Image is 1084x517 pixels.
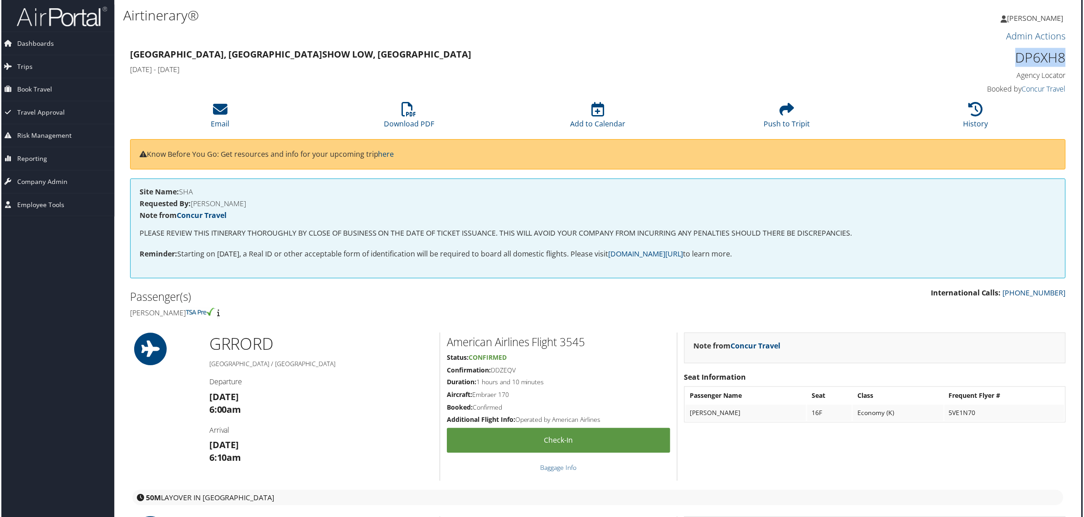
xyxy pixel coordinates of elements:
[208,426,433,436] h4: Arrival
[447,354,469,362] strong: Status:
[208,453,241,465] strong: 6:10am
[447,379,476,387] strong: Duration:
[447,404,473,413] strong: Booked:
[208,360,433,369] h5: [GEOGRAPHIC_DATA] / [GEOGRAPHIC_DATA]
[145,494,160,504] strong: 50M
[765,107,811,129] a: Push to Tripit
[16,148,46,170] span: Reporting
[139,249,1058,261] p: Starting on [DATE], a Real ID or other acceptable form of identification will be required to boar...
[16,194,63,217] span: Employee Tools
[139,187,178,197] strong: Site Name:
[210,107,229,129] a: Email
[447,335,671,351] h2: American Airlines Flight 3545
[843,48,1067,67] h1: DP6XH8
[808,389,853,405] th: Seat
[139,211,226,221] strong: Note from
[139,200,1058,208] h4: [PERSON_NAME]
[176,211,226,221] a: Concur Travel
[1002,5,1074,32] a: [PERSON_NAME]
[609,250,684,260] a: [DOMAIN_NAME][URL]
[208,440,238,452] strong: [DATE]
[447,391,472,400] strong: Aircraft:
[129,290,591,305] h2: Passenger(s)
[686,406,807,422] td: [PERSON_NAME]
[447,391,671,401] h5: Embraer 170
[139,228,1058,240] p: PLEASE REVIEW THIS ITINERARY THOROUGHLY BY CLOSE OF BUSINESS ON THE DATE OF TICKET ISSUANCE. THIS...
[447,367,491,375] strong: Confirmation:
[129,64,829,74] h4: [DATE] - [DATE]
[16,125,70,147] span: Risk Management
[139,149,1058,161] p: Know Before You Go: Get resources and info for your upcoming trip
[1004,289,1067,299] a: [PHONE_NUMBER]
[139,250,176,260] strong: Reminder:
[946,406,1066,422] td: 5VE1N70
[131,491,1065,507] div: layover in [GEOGRAPHIC_DATA]
[208,333,433,356] h1: GRR ORD
[447,416,515,425] strong: Additional Flight Info:
[447,379,671,388] h5: 1 hours and 10 minutes
[1009,13,1065,23] span: [PERSON_NAME]
[129,309,591,319] h4: [PERSON_NAME]
[129,48,471,60] strong: [GEOGRAPHIC_DATA], [GEOGRAPHIC_DATA] Show Low, [GEOGRAPHIC_DATA]
[854,389,944,405] th: Class
[469,354,507,362] span: Confirmed
[16,171,66,193] span: Company Admin
[932,289,1002,299] strong: International Calls:
[16,78,51,101] span: Book Travel
[946,389,1066,405] th: Frequent Flyer #
[378,150,394,159] a: here
[541,464,577,473] a: Baggage Info
[447,429,671,454] a: Check-in
[686,389,807,405] th: Passenger Name
[1023,84,1067,94] a: Concur Travel
[208,405,241,417] strong: 6:00am
[965,107,990,129] a: History
[185,309,214,317] img: tsa-precheck.png
[139,188,1058,196] h4: SHA
[694,342,781,352] strong: Note from
[384,107,434,129] a: Download PDF
[16,55,31,78] span: Trips
[854,406,944,422] td: Economy (K)
[808,406,853,422] td: 16F
[731,342,781,352] a: Concur Travel
[208,378,433,388] h4: Departure
[447,404,671,413] h5: Confirmed
[15,6,106,27] img: airportal-logo.png
[139,199,190,209] strong: Requested By:
[447,367,671,376] h5: DDZEQV
[843,71,1067,81] h4: Agency Locator
[1008,30,1067,42] a: Admin Actions
[843,84,1067,94] h4: Booked by
[685,373,747,383] strong: Seat Information
[447,416,671,425] h5: Operated by American Airlines
[208,392,238,404] strong: [DATE]
[571,107,626,129] a: Add to Calendar
[16,101,63,124] span: Travel Approval
[122,6,757,25] h1: Airtinerary®
[16,32,53,55] span: Dashboards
